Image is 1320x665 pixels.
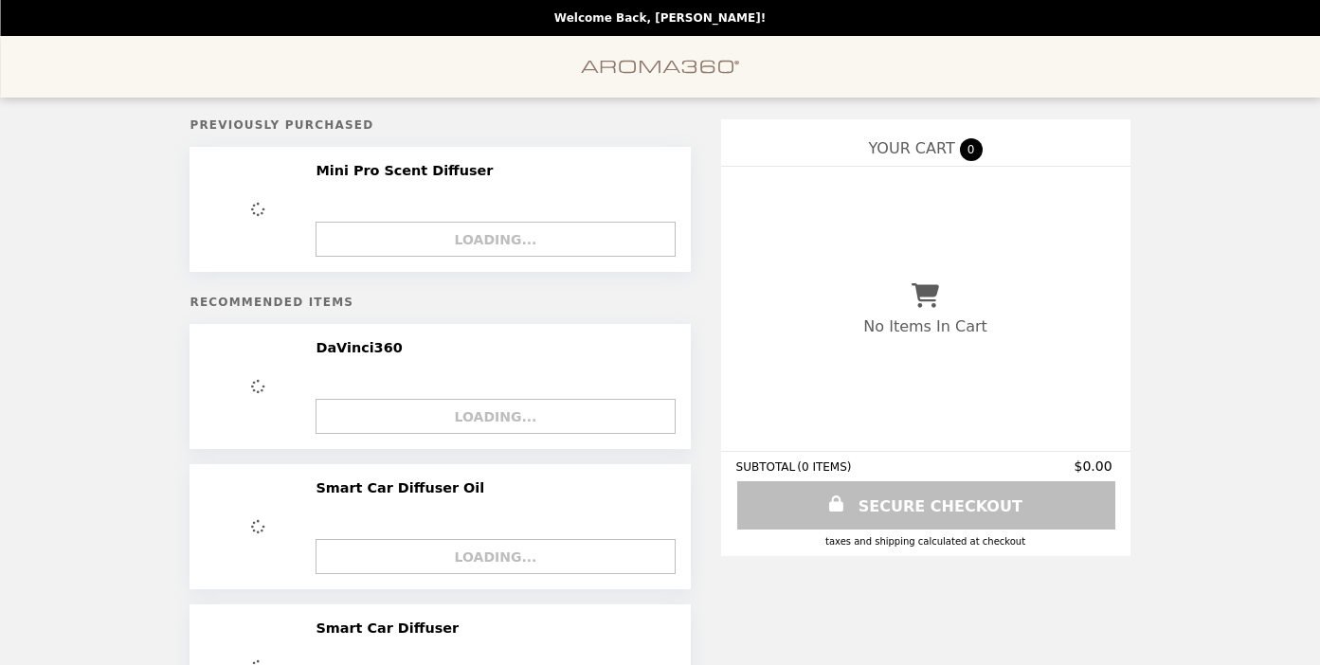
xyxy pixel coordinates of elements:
img: Brand Logo [581,47,740,86]
h5: Previously Purchased [190,118,690,132]
span: ( 0 ITEMS ) [797,460,851,474]
p: No Items In Cart [863,317,986,335]
span: 0 [960,138,983,161]
p: Welcome Back, [PERSON_NAME]! [554,11,766,25]
h2: DaVinci360 [316,339,409,356]
h2: Smart Car Diffuser Oil [316,479,492,496]
h2: Smart Car Diffuser [316,620,466,637]
h5: Recommended Items [190,296,690,309]
span: $0.00 [1074,458,1114,474]
div: Taxes and Shipping calculated at checkout [736,536,1115,547]
h2: Mini Pro Scent Diffuser [316,162,500,179]
span: SUBTOTAL [736,460,798,474]
span: YOUR CART [868,139,954,157]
